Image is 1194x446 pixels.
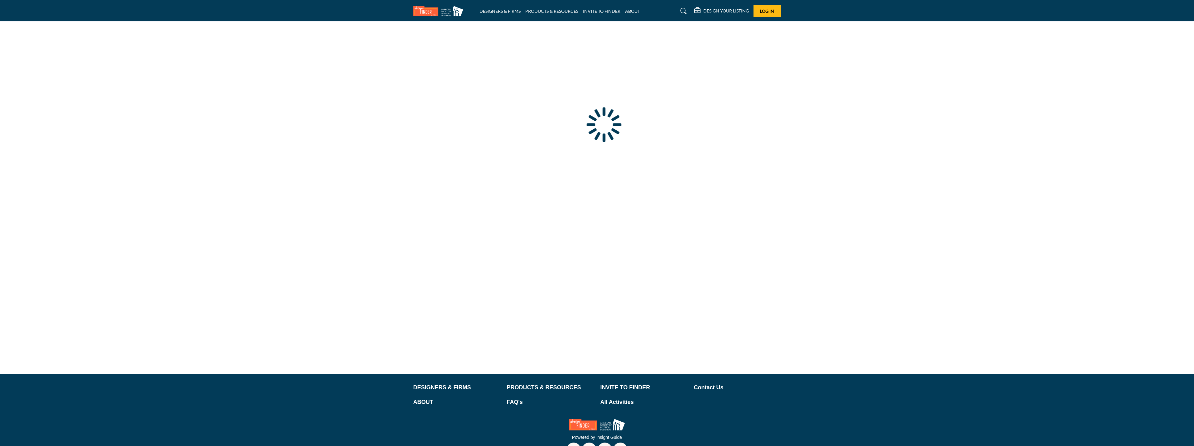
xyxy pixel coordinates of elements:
[413,6,466,16] img: Site Logo
[507,398,594,406] a: FAQ's
[507,383,594,392] a: PRODUCTS & RESOURCES
[753,5,781,17] button: Log In
[569,419,625,430] img: No Site Logo
[479,8,521,14] a: DESIGNERS & FIRMS
[413,398,500,406] a: ABOUT
[600,398,687,406] a: All Activities
[760,8,774,14] span: Log In
[694,7,749,15] div: DESIGN YOUR LISTING
[413,383,500,392] a: DESIGNERS & FIRMS
[600,383,687,392] a: INVITE TO FINDER
[694,383,781,392] a: Contact Us
[703,8,749,14] h5: DESIGN YOUR LISTING
[625,8,640,14] a: ABOUT
[572,435,622,440] a: Powered by Insight Guide
[525,8,578,14] a: PRODUCTS & RESOURCES
[674,6,691,16] a: Search
[583,8,620,14] a: INVITE TO FINDER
